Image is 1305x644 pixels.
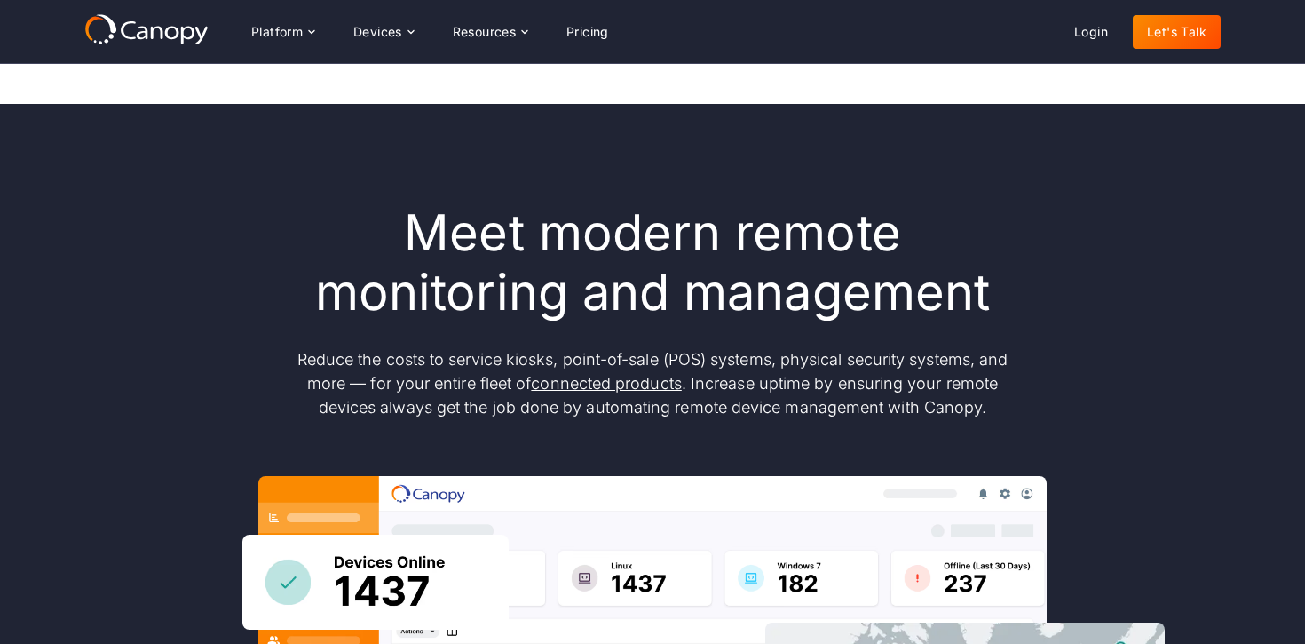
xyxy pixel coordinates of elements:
h1: Meet modern remote monitoring and management [280,203,1025,322]
a: connected products [531,374,681,393]
div: Platform [251,26,303,38]
div: Platform [237,14,328,50]
a: Pricing [552,15,623,49]
a: Let's Talk [1133,15,1221,49]
div: Devices [353,26,402,38]
img: Canopy sees how many devices are online [242,535,509,630]
div: Resources [453,26,517,38]
a: Login [1060,15,1122,49]
div: Resources [439,14,542,50]
p: Reduce the costs to service kiosks, point-of-sale (POS) systems, physical security systems, and m... [280,347,1025,419]
div: Devices [339,14,428,50]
